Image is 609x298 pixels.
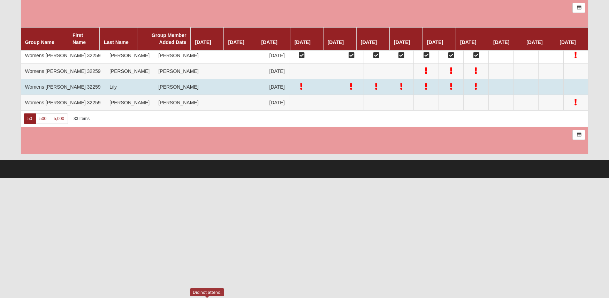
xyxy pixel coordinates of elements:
td: [DATE] [217,95,289,110]
td: Lily [105,79,154,95]
a: 500 [36,113,50,124]
a: 5,000 [50,113,68,124]
a: [DATE] [493,39,509,45]
td: [DATE] [217,47,289,63]
td: [PERSON_NAME] [105,47,154,63]
td: [DATE] [217,79,289,95]
a: [DATE] [328,39,344,45]
a: 50 [24,113,36,124]
a: [DATE] [361,39,377,45]
a: [DATE] [228,39,244,45]
td: Womens [PERSON_NAME] 32259 [21,47,105,63]
a: [DATE] [261,39,277,45]
a: Last Name [104,39,129,45]
a: [DATE] [427,39,443,45]
a: Group Member Added Date [152,32,186,45]
a: [DATE] [559,39,576,45]
td: [PERSON_NAME] [105,95,154,110]
td: [PERSON_NAME] [154,95,217,110]
a: [DATE] [195,39,211,45]
td: Womens [PERSON_NAME] 32259 [21,63,105,79]
a: Export to Excel [572,130,585,140]
a: [DATE] [394,39,410,45]
a: [DATE] [526,39,542,45]
td: Womens [PERSON_NAME] 32259 [21,79,105,95]
a: Group Name [25,39,54,45]
a: First Name [73,32,86,45]
div: 33 Items [74,116,90,122]
td: [DATE] [217,63,289,79]
td: Womens [PERSON_NAME] 32259 [21,95,105,110]
td: [PERSON_NAME] [105,63,154,79]
a: [DATE] [460,39,476,45]
a: [DATE] [295,39,311,45]
td: [PERSON_NAME] [154,63,217,79]
td: [PERSON_NAME] [154,79,217,95]
a: Export to Excel [572,3,585,13]
td: [PERSON_NAME] [154,47,217,63]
